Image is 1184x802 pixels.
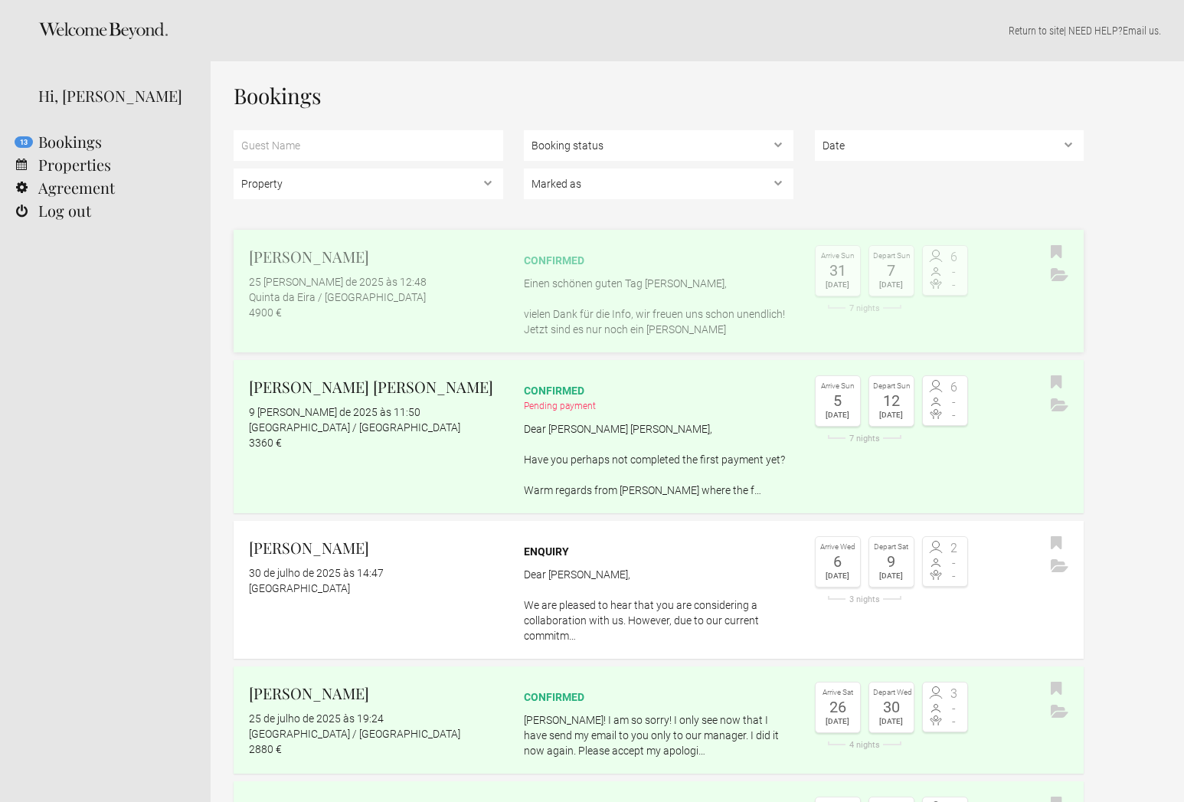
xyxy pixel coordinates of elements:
h2: [PERSON_NAME] [249,682,503,705]
button: Bookmark [1047,241,1066,264]
div: [DATE] [873,278,910,292]
span: 6 [945,381,963,394]
div: 7 [873,263,910,278]
span: 2 [945,542,963,555]
span: - [945,266,963,278]
a: [PERSON_NAME] [PERSON_NAME] 9 [PERSON_NAME] de 2025 às 11:50 [GEOGRAPHIC_DATA] / [GEOGRAPHIC_DATA... [234,360,1084,513]
a: [PERSON_NAME] 25 [PERSON_NAME] de 2025 às 12:48 Quinta da Eira / [GEOGRAPHIC_DATA] 4900 € confirm... [234,230,1084,352]
h2: [PERSON_NAME] [PERSON_NAME] [249,375,503,398]
flynt-notification-badge: 13 [15,136,33,148]
div: confirmed [524,383,793,398]
flynt-currency: 2880 € [249,743,282,755]
div: Arrive Sun [819,380,856,393]
div: Quinta da Eira / [GEOGRAPHIC_DATA] [249,290,503,305]
h2: [PERSON_NAME] [249,536,503,559]
a: [PERSON_NAME] 25 de julho de 2025 às 19:24 [GEOGRAPHIC_DATA] / [GEOGRAPHIC_DATA] 2880 € confirmed... [234,666,1084,774]
button: Archive [1047,701,1072,724]
flynt-date-display: 30 de julho de 2025 às 14:47 [249,567,384,579]
p: | NEED HELP? . [234,23,1161,38]
input: Guest Name [234,130,503,161]
div: Depart Wed [873,686,910,699]
div: 7 nights [815,304,914,313]
div: Arrive Sun [819,250,856,263]
span: - [945,557,963,569]
span: 3 [945,688,963,700]
flynt-currency: 4900 € [249,306,282,319]
select: , , , [524,169,793,199]
div: 12 [873,393,910,408]
div: Hi, [PERSON_NAME] [38,84,188,107]
span: - [945,715,963,728]
a: Email us [1123,25,1159,37]
div: 30 [873,699,910,715]
div: [DATE] [819,569,856,583]
select: , [815,130,1084,161]
div: 4 nights [815,741,914,749]
div: Depart Sat [873,541,910,554]
button: Bookmark [1047,532,1066,555]
p: Dear [PERSON_NAME], We are pleased to hear that you are considering a collaboration with us. Howe... [524,567,793,643]
span: 6 [945,251,963,264]
h1: Bookings [234,84,1084,107]
div: Depart Sun [873,250,910,263]
div: [GEOGRAPHIC_DATA] / [GEOGRAPHIC_DATA] [249,726,503,741]
div: Arrive Wed [819,541,856,554]
p: Einen schönen guten Tag [PERSON_NAME], vielen Dank für die Info, wir freuen uns schon unendlich! ... [524,276,793,337]
span: - [945,570,963,582]
p: Dear [PERSON_NAME] [PERSON_NAME], Have you perhaps not completed the first payment yet? Warm rega... [524,421,793,498]
button: Archive [1047,394,1072,417]
div: Depart Sun [873,380,910,393]
div: Enquiry [524,544,793,559]
span: - [945,409,963,421]
flynt-currency: 3360 € [249,437,282,449]
div: Arrive Sat [819,686,856,699]
h2: [PERSON_NAME] [249,245,503,268]
flynt-date-display: 25 [PERSON_NAME] de 2025 às 12:48 [249,276,427,288]
button: Archive [1047,555,1072,578]
div: [DATE] [819,715,856,728]
div: Pending payment [524,398,793,414]
div: 31 [819,263,856,278]
div: [DATE] [873,715,910,728]
span: - [945,279,963,291]
div: confirmed [524,253,793,268]
div: 7 nights [815,434,914,443]
div: [DATE] [819,408,856,422]
div: [GEOGRAPHIC_DATA] / [GEOGRAPHIC_DATA] [249,420,503,435]
button: Bookmark [1047,678,1066,701]
flynt-date-display: 9 [PERSON_NAME] de 2025 às 11:50 [249,406,420,418]
span: - [945,702,963,715]
div: [DATE] [873,408,910,422]
a: [PERSON_NAME] 30 de julho de 2025 às 14:47 [GEOGRAPHIC_DATA] Enquiry Dear [PERSON_NAME], We are p... [234,521,1084,659]
div: 3 nights [815,595,914,604]
div: 5 [819,393,856,408]
flynt-date-display: 25 de julho de 2025 às 19:24 [249,712,384,725]
span: - [945,396,963,408]
a: Return to site [1009,25,1064,37]
div: 6 [819,554,856,569]
button: Bookmark [1047,372,1066,394]
div: [DATE] [873,569,910,583]
select: , , [524,130,793,161]
p: [PERSON_NAME]! I am so sorry! I only see now that I have send my email to you only to our manager... [524,712,793,758]
div: [GEOGRAPHIC_DATA] [249,581,503,596]
div: confirmed [524,689,793,705]
div: 9 [873,554,910,569]
div: [DATE] [819,278,856,292]
div: 26 [819,699,856,715]
button: Archive [1047,264,1072,287]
